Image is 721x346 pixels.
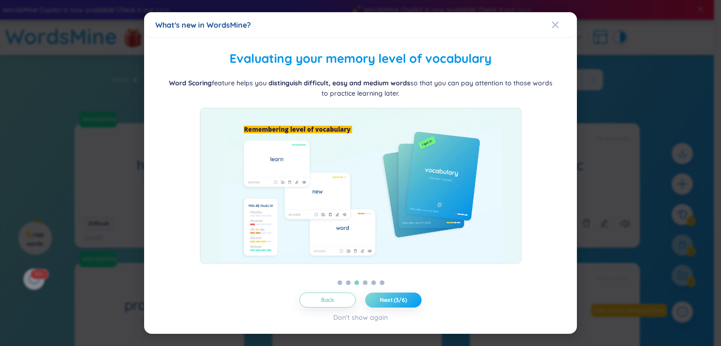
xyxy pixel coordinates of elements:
button: 6 [380,280,384,285]
button: Back [299,293,356,308]
button: 4 [363,280,368,285]
button: 1 [337,280,342,285]
button: Close [552,12,577,38]
b: distinguish difficult, easy and medium words [268,79,410,87]
button: 2 [346,280,351,285]
button: 3 [354,280,359,285]
button: 5 [371,280,376,285]
div: Don't show again [333,312,388,323]
button: Next (3/6) [365,293,422,308]
span: Back [321,296,335,304]
div: What's new in WordsMine? [155,20,566,30]
span: Next (3/6) [380,296,407,304]
h2: Evaluating your memory level of vocabulary [155,49,566,68]
b: Word Scoring [169,79,212,87]
span: feature helps you so that you can pay attention to those words to practice learning later. [169,79,552,98]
